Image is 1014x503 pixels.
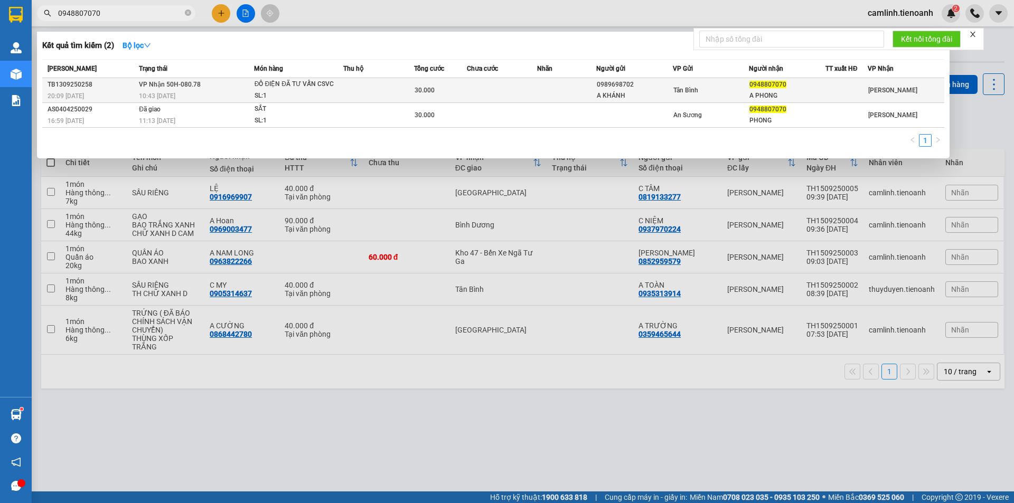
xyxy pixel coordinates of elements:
[749,65,783,72] span: Người nhận
[919,134,932,147] li: 1
[58,7,183,19] input: Tìm tên, số ĐT hoặc mã đơn
[255,103,334,115] div: SẮT
[932,134,944,147] li: Next Page
[11,433,21,443] span: question-circle
[11,409,22,420] img: warehouse-icon
[255,79,334,90] div: ĐỒ ĐIỆN ĐÃ TƯ VẤN CSVC
[699,31,884,48] input: Nhập số tổng đài
[673,65,693,72] span: VP Gửi
[139,106,161,113] span: Đã giao
[415,111,435,119] span: 30.000
[893,31,961,48] button: Kết nối tổng đài
[48,117,84,125] span: 16:59 [DATE]
[144,42,151,49] span: down
[906,134,919,147] button: left
[255,90,334,102] div: SL: 1
[901,33,952,45] span: Kết nối tổng đài
[11,95,22,106] img: solution-icon
[11,457,21,467] span: notification
[185,10,191,16] span: close-circle
[597,79,672,90] div: 0989698702
[673,111,702,119] span: An Sương
[42,40,114,51] h3: Kết quả tìm kiếm ( 2 )
[139,81,201,88] span: VP Nhận 50H-080.78
[673,87,698,94] span: Tân Bình
[414,65,444,72] span: Tổng cước
[139,92,175,100] span: 10:43 [DATE]
[415,87,435,94] span: 30.000
[596,65,625,72] span: Người gửi
[185,8,191,18] span: close-circle
[749,115,825,126] div: PHONG
[11,69,22,80] img: warehouse-icon
[9,7,23,23] img: logo-vxr
[255,115,334,127] div: SL: 1
[48,79,136,90] div: TB1309250258
[11,481,21,491] span: message
[868,87,917,94] span: [PERSON_NAME]
[868,111,917,119] span: [PERSON_NAME]
[537,65,552,72] span: Nhãn
[11,42,22,53] img: warehouse-icon
[749,106,786,113] span: 0948807070
[932,134,944,147] button: right
[935,137,941,143] span: right
[749,81,786,88] span: 0948807070
[919,135,931,146] a: 1
[825,65,858,72] span: TT xuất HĐ
[868,65,894,72] span: VP Nhận
[254,65,283,72] span: Món hàng
[749,90,825,101] div: A PHONG
[139,65,167,72] span: Trạng thái
[906,134,919,147] li: Previous Page
[467,65,498,72] span: Chưa cước
[114,37,159,54] button: Bộ lọcdown
[139,117,175,125] span: 11:13 [DATE]
[909,137,916,143] span: left
[48,104,136,115] div: AS0404250029
[20,407,23,411] sup: 1
[343,65,363,72] span: Thu hộ
[48,65,97,72] span: [PERSON_NAME]
[597,90,672,101] div: A KHÁNH
[969,31,977,38] span: close
[44,10,51,17] span: search
[48,92,84,100] span: 20:09 [DATE]
[123,41,151,50] strong: Bộ lọc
